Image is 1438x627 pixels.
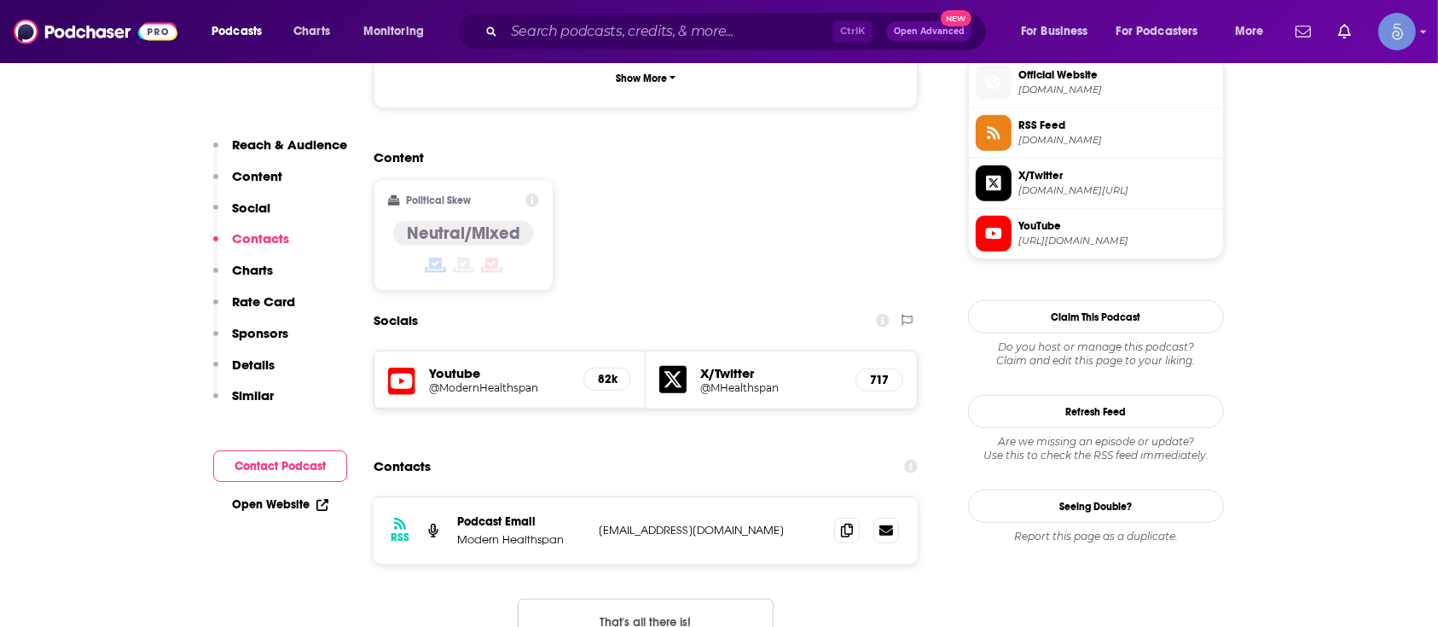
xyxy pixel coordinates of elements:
h2: Content [374,149,904,165]
input: Search podcasts, credits, & more... [504,18,832,45]
span: anchor.fm [1018,134,1216,147]
span: https://www.youtube.com/@ModernHealthspan [1018,235,1216,247]
a: Seeing Double? [968,490,1224,523]
p: Rate Card [232,293,295,310]
h5: Youtube [429,365,570,381]
p: Modern Healthspan [457,532,585,547]
button: Rate Card [213,293,295,325]
a: Show notifications dropdown [1331,17,1358,46]
a: Official Website[DOMAIN_NAME] [976,65,1216,101]
h2: Political Skew [407,194,472,206]
span: youtube.com [1018,84,1216,96]
div: Report this page as a duplicate. [968,530,1224,543]
p: Show More [616,73,667,84]
button: Sponsors [213,325,288,357]
a: Open Website [232,497,328,512]
p: Content [232,168,282,184]
span: For Podcasters [1116,20,1198,44]
a: X/Twitter[DOMAIN_NAME][URL] [976,165,1216,201]
a: Charts [282,18,340,45]
a: @MHealthspan [700,381,842,394]
span: More [1235,20,1264,44]
span: Official Website [1018,67,1216,83]
h5: 82k [598,372,617,386]
button: open menu [200,18,284,45]
button: open menu [1009,18,1110,45]
h2: Contacts [374,450,431,483]
span: YouTube [1018,218,1216,234]
a: @ModernHealthspan [429,381,570,394]
p: Sponsors [232,325,288,341]
a: Show notifications dropdown [1289,17,1318,46]
button: Open AdvancedNew [886,21,972,42]
img: User Profile [1378,13,1416,50]
button: open menu [1105,18,1223,45]
button: Show More [388,62,903,94]
button: Details [213,357,275,388]
a: YouTube[URL][DOMAIN_NAME] [976,216,1216,252]
div: Search podcasts, credits, & more... [473,12,1003,51]
span: RSS Feed [1018,118,1216,133]
span: For Business [1021,20,1088,44]
div: Claim and edit this page to your liking. [968,340,1224,368]
button: open menu [1223,18,1285,45]
p: Similar [232,387,274,403]
span: Monitoring [363,20,424,44]
h3: RSS [391,531,409,544]
span: Do you host or manage this podcast? [968,340,1224,354]
img: Podchaser - Follow, Share and Rate Podcasts [14,15,177,48]
button: Social [213,200,270,231]
button: Contacts [213,230,289,262]
p: Podcast Email [457,514,585,529]
button: Similar [213,387,274,419]
p: Contacts [232,230,289,247]
span: X/Twitter [1018,168,1216,183]
p: Reach & Audience [232,136,347,153]
span: Ctrl K [832,20,873,43]
span: Charts [293,20,330,44]
button: Show profile menu [1378,13,1416,50]
button: Contact Podcast [213,450,347,482]
a: RSS Feed[DOMAIN_NAME] [976,115,1216,151]
span: twitter.com/MHealthspan [1018,184,1216,197]
span: Logged in as Spiral5-G1 [1378,13,1416,50]
h2: Socials [374,305,418,337]
span: New [941,10,971,26]
p: Details [232,357,275,373]
span: Open Advanced [894,27,965,36]
button: open menu [351,18,446,45]
button: Charts [213,262,273,293]
div: Are we missing an episode or update? Use this to check the RSS feed immediately. [968,435,1224,462]
span: Podcasts [212,20,262,44]
button: Claim This Podcast [968,300,1224,334]
h5: 717 [870,373,889,387]
p: [EMAIL_ADDRESS][DOMAIN_NAME] [599,523,820,537]
button: Content [213,168,282,200]
button: Refresh Feed [968,395,1224,428]
h4: Neutral/Mixed [407,223,520,244]
p: Charts [232,262,273,278]
button: Reach & Audience [213,136,347,168]
h5: X/Twitter [700,365,842,381]
p: Social [232,200,270,216]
